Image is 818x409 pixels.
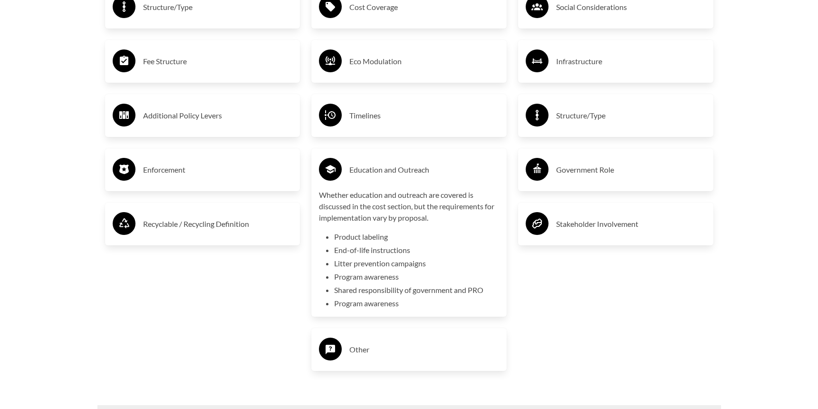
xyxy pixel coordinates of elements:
h3: Timelines [349,108,499,123]
li: Program awareness [334,298,499,309]
h3: Education and Outreach [349,162,499,177]
h3: Structure/Type [556,108,706,123]
h3: Other [349,342,499,357]
h3: Eco Modulation [349,54,499,69]
p: Whether education and outreach are covered is discussed in the cost section, but the requirements... [319,189,499,224]
h3: Fee Structure [143,54,293,69]
h3: Government Role [556,162,706,177]
li: Litter prevention campaigns [334,258,499,269]
h3: Infrastructure [556,54,706,69]
h3: Additional Policy Levers [143,108,293,123]
li: Program awareness [334,271,499,282]
h3: Stakeholder Involvement [556,216,706,232]
h3: Recyclable / Recycling Definition [143,216,293,232]
li: Product labeling [334,231,499,243]
li: Shared responsibility of government and PRO [334,284,499,296]
h3: Enforcement [143,162,293,177]
li: End-of-life instructions [334,244,499,256]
